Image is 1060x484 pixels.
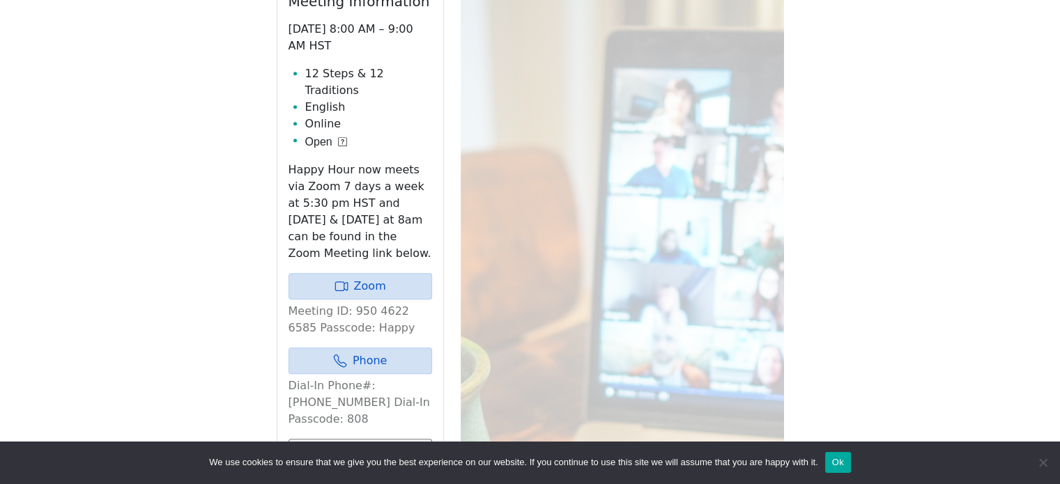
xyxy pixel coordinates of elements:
[289,439,432,465] button: Share
[289,21,432,54] p: [DATE] 8:00 AM – 9:00 AM HST
[289,348,432,374] a: Phone
[305,116,432,132] li: Online
[305,134,347,150] button: Open
[289,303,432,336] p: Meeting ID: 950 4622 6585 Passcode: Happy
[289,273,432,299] a: Zoom
[305,65,432,99] li: 12 Steps & 12 Traditions
[825,452,851,473] button: Ok
[305,134,332,150] span: Open
[305,99,432,116] li: English
[289,377,432,428] p: Dial-In Phone#: [PHONE_NUMBER] Dial-In Passcode: 808
[289,162,432,262] p: Happy Hour now meets via Zoom 7 days a week at 5:30 pm HST and [DATE] & [DATE] at 8am can be foun...
[1036,455,1050,469] span: No
[209,455,817,469] span: We use cookies to ensure that we give you the best experience on our website. If you continue to ...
